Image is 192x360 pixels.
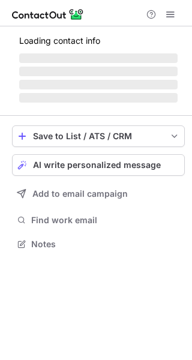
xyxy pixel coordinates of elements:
img: ContactOut v5.3.10 [12,7,84,22]
span: Notes [31,239,180,250]
button: Add to email campaign [12,183,185,205]
span: Add to email campaign [32,189,128,199]
span: AI write personalized message [33,160,161,170]
button: Find work email [12,212,185,229]
span: ‌ [19,80,178,89]
span: Find work email [31,215,180,226]
button: Notes [12,236,185,253]
span: ‌ [19,93,178,103]
div: Save to List / ATS / CRM [33,131,164,141]
span: ‌ [19,53,178,63]
button: AI write personalized message [12,154,185,176]
button: save-profile-one-click [12,125,185,147]
p: Loading contact info [19,36,178,46]
span: ‌ [19,67,178,76]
